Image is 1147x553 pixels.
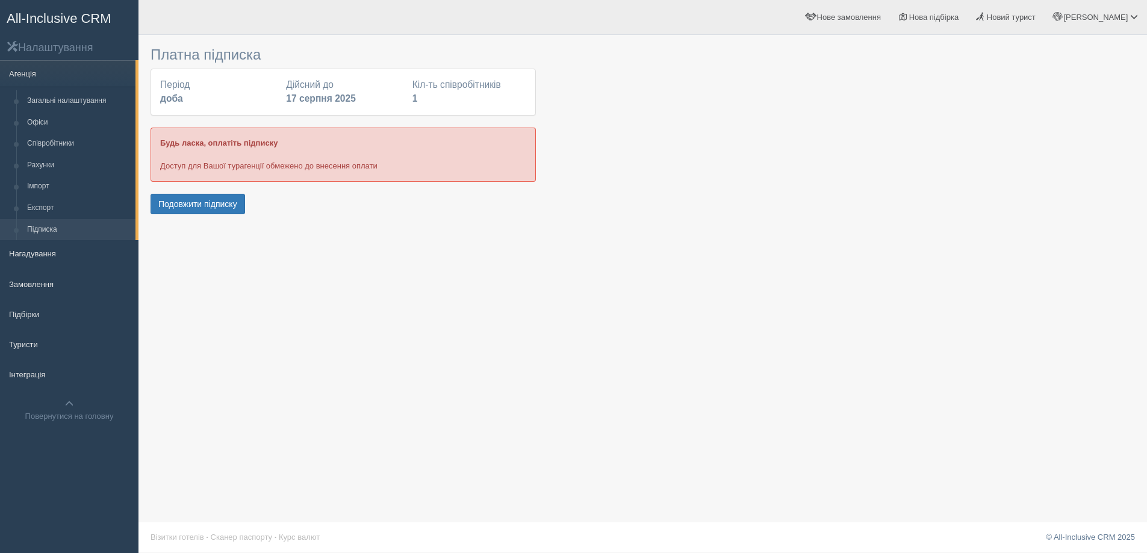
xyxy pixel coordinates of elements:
b: Будь ласка, оплатіть підписку [160,138,278,147]
span: Новий турист [987,13,1036,22]
a: All-Inclusive CRM [1,1,138,34]
a: Загальні налаштування [22,90,135,112]
a: Імпорт [22,176,135,197]
span: Нова підбірка [909,13,959,22]
div: Період [154,78,280,106]
span: Нове замовлення [817,13,881,22]
b: доба [160,93,183,103]
span: All-Inclusive CRM [7,11,111,26]
a: Підписка [22,219,135,241]
button: Подовжити підписку [151,194,245,214]
a: Експорт [22,197,135,219]
a: © All-Inclusive CRM 2025 [1046,533,1135,542]
div: Доступ для Вашої турагенції обмежено до внесення оплати [151,128,536,181]
span: [PERSON_NAME] [1063,13,1128,22]
a: Візитки готелів [151,533,204,542]
span: · [275,533,277,542]
a: Офіси [22,112,135,134]
a: Курс валют [279,533,320,542]
a: Сканер паспорту [211,533,272,542]
div: Кіл-ть співробітників [406,78,532,106]
a: Рахунки [22,155,135,176]
b: 17 серпня 2025 [286,93,356,103]
a: Співробітники [22,133,135,155]
h3: Платна підписка [151,47,536,63]
div: Дійсний до [280,78,406,106]
span: · [206,533,208,542]
b: 1 [412,93,418,103]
